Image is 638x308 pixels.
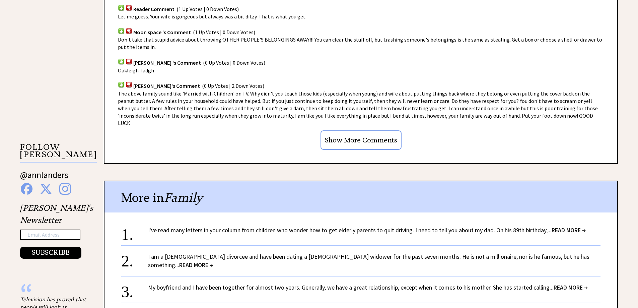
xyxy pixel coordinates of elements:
[20,169,68,187] a: @annlanders
[148,253,589,269] a: I am a [DEMOGRAPHIC_DATA] divorcee and have been dating a [DEMOGRAPHIC_DATA] widower for the past...
[118,90,598,126] span: The above family sound like 'Married with Children' on TV. Why didn't you teach those kids (espec...
[133,82,200,89] span: [PERSON_NAME]'s Comment
[179,261,213,269] span: READ MORE →
[176,6,239,12] span: (1 Up Votes | 0 Down Votes)
[121,226,148,238] div: 1.
[164,190,203,205] span: Family
[126,5,132,11] img: votdown.png
[552,226,586,234] span: READ MORE →
[133,29,191,36] span: Moon space 's Comment
[21,183,32,195] img: facebook%20blue.png
[20,289,87,296] div: “
[126,81,132,88] img: votdown.png
[118,5,125,11] img: votup.png
[126,58,132,65] img: votdown.png
[121,252,148,265] div: 2.
[118,28,125,34] img: votup.png
[193,29,255,36] span: (1 Up Votes | 0 Down Votes)
[118,58,125,65] img: votup.png
[121,283,148,296] div: 3.
[118,67,154,74] span: Oakleigh Tadgh
[126,28,132,34] img: votdown.png
[202,82,264,89] span: (0 Up Votes | 2 Down Votes)
[133,6,174,12] span: Reader Comment
[20,143,97,163] p: FOLLOW [PERSON_NAME]
[20,230,80,240] input: Email Address
[40,183,52,195] img: x%20blue.png
[148,284,588,291] a: My boyfriend and I have been together for almost two years. Generally, we have a great relationsh...
[133,59,201,66] span: [PERSON_NAME] 's Comment
[104,181,617,212] div: More in
[118,13,306,20] span: Let me guess. Your wife is gorgeous but always was a bit ditzy. That is what you get.
[20,202,93,259] div: [PERSON_NAME]'s Newsletter
[59,183,71,195] img: instagram%20blue.png
[554,284,588,291] span: READ MORE →
[203,59,265,66] span: (0 Up Votes | 0 Down Votes)
[321,130,402,150] input: Show More Comments
[118,36,602,50] span: Don't take that stupid advice about throwing OTHER PEOPLE'S BELONGINGS AWAY!!! You can clear the ...
[148,226,586,234] a: I've read many letters in your column from children who wonder how to get elderly parents to quit...
[118,81,125,88] img: votup.png
[20,247,81,259] button: SUBSCRIBE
